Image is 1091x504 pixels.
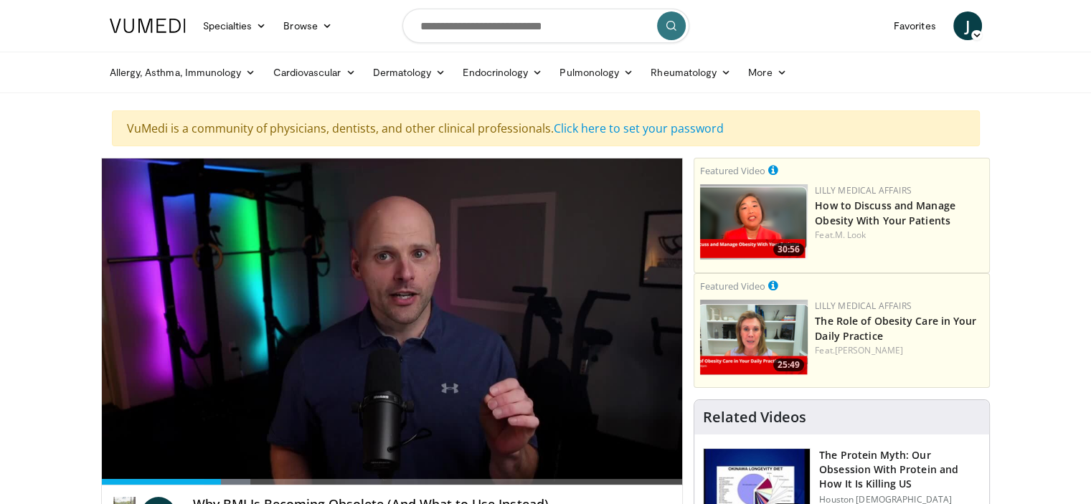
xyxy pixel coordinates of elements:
[815,184,912,196] a: Lilly Medical Affairs
[642,58,740,87] a: Rheumatology
[815,199,955,227] a: How to Discuss and Manage Obesity With Your Patients
[835,229,866,241] a: M. Look
[700,300,808,375] img: e1208b6b-349f-4914-9dd7-f97803bdbf1d.png.150x105_q85_crop-smart_upscale.png
[700,184,808,260] img: c98a6a29-1ea0-4bd5-8cf5-4d1e188984a7.png.150x105_q85_crop-smart_upscale.png
[454,58,551,87] a: Endocrinology
[815,344,983,357] div: Feat.
[402,9,689,43] input: Search topics, interventions
[700,280,765,293] small: Featured Video
[700,184,808,260] a: 30:56
[815,314,976,343] a: The Role of Obesity Care in Your Daily Practice
[364,58,455,87] a: Dermatology
[819,448,981,491] h3: The Protein Myth: Our Obsession With Protein and How It Is Killing US
[773,358,804,371] span: 25:49
[554,120,724,136] a: Click here to set your password
[815,300,912,312] a: Lilly Medical Affairs
[112,110,980,146] div: VuMedi is a community of physicians, dentists, and other clinical professionals.
[700,300,808,375] a: 25:49
[815,229,983,242] div: Feat.
[700,164,765,177] small: Featured Video
[194,11,275,40] a: Specialties
[885,11,945,40] a: Favorites
[703,409,806,426] h4: Related Videos
[110,19,186,33] img: VuMedi Logo
[835,344,903,356] a: [PERSON_NAME]
[953,11,982,40] a: J
[102,158,683,485] video-js: Video Player
[275,11,341,40] a: Browse
[551,58,642,87] a: Pulmonology
[773,243,804,256] span: 30:56
[264,58,364,87] a: Cardiovascular
[101,58,265,87] a: Allergy, Asthma, Immunology
[740,58,795,87] a: More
